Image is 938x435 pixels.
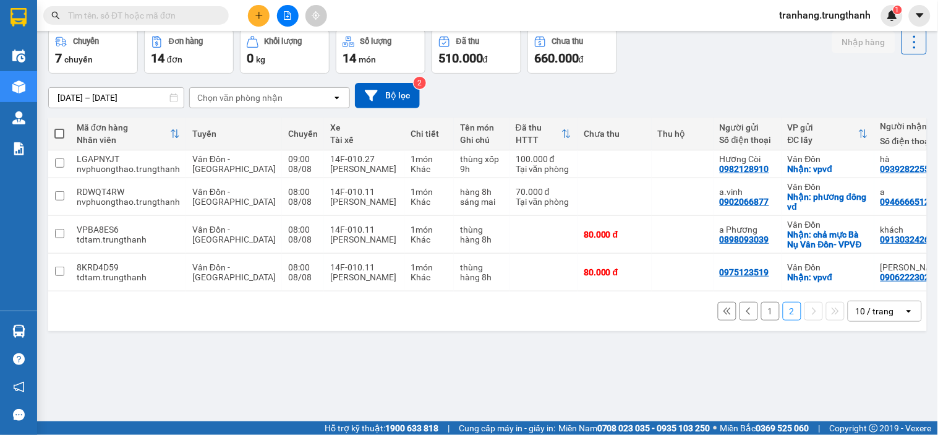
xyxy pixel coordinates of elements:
div: 08/08 [288,164,318,174]
span: notification [13,381,25,393]
span: | [819,421,821,435]
div: 14F-010.11 [330,187,398,197]
div: Vân Đồn [788,220,868,230]
div: 80.000 đ [584,230,646,239]
div: Hương Còi [720,154,775,164]
img: warehouse-icon [12,50,25,62]
div: nvphuongthao.trungthanh [77,164,180,174]
div: 100.000 đ [516,154,571,164]
div: 08/08 [288,197,318,207]
div: Chưa thu [552,37,584,46]
strong: 0369 525 060 [756,423,809,433]
div: Tên món [460,123,503,132]
img: solution-icon [12,142,25,155]
div: Chọn văn phòng nhận [197,92,283,104]
div: 0975123519 [720,267,769,277]
span: Vân Đồn - [GEOGRAPHIC_DATA] [192,187,276,207]
button: plus [248,5,270,27]
div: Xe [330,123,398,132]
div: 0906222302 [880,272,930,282]
div: Khác [411,164,448,174]
div: Chuyến [288,129,318,139]
span: chuyến [64,54,93,64]
div: a Phương [720,225,775,235]
div: Vân Đồn [788,262,868,272]
div: ĐC lấy [788,135,858,145]
div: Tuyến [192,129,276,139]
div: 70.000 đ [516,187,571,197]
span: copyright [869,424,878,433]
button: aim [305,5,327,27]
div: tdtam.trungthanh [77,235,180,244]
th: Toggle SortBy [782,118,874,150]
div: 08/08 [288,272,318,282]
div: Tại văn phòng [516,164,571,174]
div: Thu hộ [658,129,707,139]
div: Nhận: chả mực Bà Nụ Vân Đồn- VPVĐ [788,230,868,249]
div: 14F-010.11 [330,225,398,235]
div: Vân Đồn [788,182,868,192]
div: 0982128910 [720,164,769,174]
div: 0913032426 [880,235,930,244]
span: search [51,11,60,20]
span: 14 [343,51,356,66]
div: 10 / trang [856,305,894,317]
span: Miền Bắc [720,421,809,435]
sup: 2 [414,77,426,89]
button: Chuyến7chuyến [48,29,138,74]
th: Toggle SortBy [510,118,578,150]
div: 1 món [411,187,448,197]
div: Chưa thu [584,129,646,139]
span: ⚪️ [714,426,717,431]
div: 1 món [411,262,448,272]
div: Người gửi [720,123,775,132]
span: plus [255,11,263,20]
span: đơn [167,54,182,64]
div: 0902066877 [720,197,769,207]
div: Nhận: phương đông vđ [788,192,868,212]
div: 0898093039 [720,235,769,244]
div: Nhân viên [77,135,170,145]
div: [PERSON_NAME] [330,164,398,174]
div: nvphuongthao.trungthanh [77,197,180,207]
span: đ [483,54,488,64]
div: Tài xế [330,135,398,145]
span: 7 [55,51,62,66]
div: Vân Đồn [788,154,868,164]
div: Khối lượng [265,37,302,46]
div: Nhận: vpvđ [788,164,868,174]
div: Số điện thoại [720,135,775,145]
button: Nhập hàng [832,31,895,53]
div: 0939282255 [880,164,930,174]
span: kg [256,54,265,64]
div: Chi tiết [411,129,448,139]
div: hàng 8h sáng mai [460,187,503,207]
div: Khác [411,235,448,244]
span: 14 [151,51,164,66]
strong: 0708 023 035 - 0935 103 250 [597,423,710,433]
button: Chưa thu660.000đ [527,29,617,74]
button: Bộ lọc [355,83,420,108]
div: Mã đơn hàng [77,123,170,132]
div: 08:00 [288,225,318,235]
span: Vân Đồn - [GEOGRAPHIC_DATA] [192,225,276,244]
input: Tìm tên, số ĐT hoặc mã đơn [68,9,214,22]
span: aim [312,11,320,20]
button: Khối lượng0kg [240,29,330,74]
div: LGAPNYJT [77,154,180,164]
span: 660.000 [534,51,579,66]
img: warehouse-icon [12,325,25,338]
span: 0 [247,51,254,66]
img: icon-new-feature [887,10,898,21]
strong: 1900 633 818 [385,423,438,433]
div: thùng hàng 8h [460,262,503,282]
div: thùng xốp 9h [460,154,503,174]
div: HTTT [516,135,561,145]
div: 1 món [411,154,448,164]
div: Đã thu [516,123,561,132]
div: thùng hàng 8h [460,225,503,244]
div: Số lượng [360,37,392,46]
div: 80.000 đ [584,267,646,277]
div: 08:00 [288,262,318,272]
div: [PERSON_NAME] [330,272,398,282]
